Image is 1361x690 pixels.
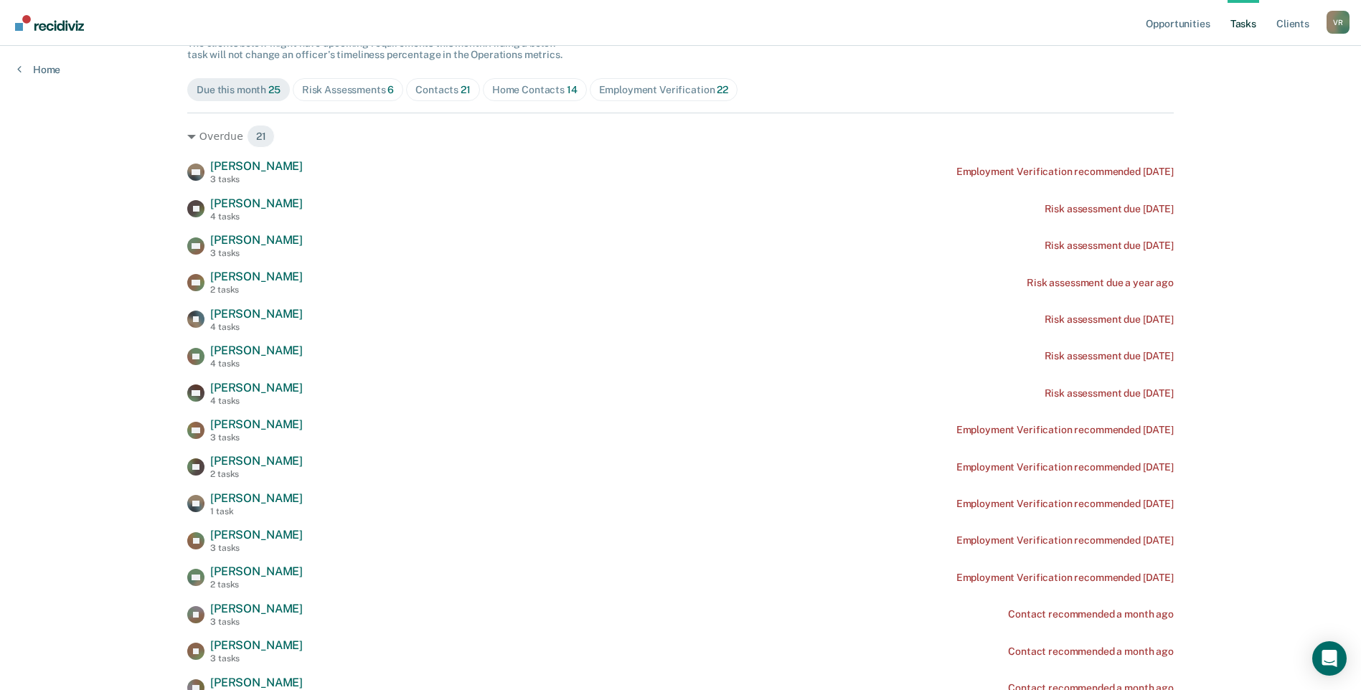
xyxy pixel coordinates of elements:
[1045,203,1174,215] div: Risk assessment due [DATE]
[210,381,303,394] span: [PERSON_NAME]
[210,676,303,689] span: [PERSON_NAME]
[1008,646,1174,658] div: Contact recommended a month ago
[210,233,303,247] span: [PERSON_NAME]
[210,174,303,184] div: 3 tasks
[210,469,303,479] div: 2 tasks
[210,564,303,578] span: [PERSON_NAME]
[302,84,395,96] div: Risk Assessments
[1045,313,1174,326] div: Risk assessment due [DATE]
[956,498,1174,510] div: Employment Verification recommended [DATE]
[210,454,303,468] span: [PERSON_NAME]
[210,344,303,357] span: [PERSON_NAME]
[210,506,303,516] div: 1 task
[210,602,303,615] span: [PERSON_NAME]
[247,125,276,148] span: 21
[1027,277,1174,289] div: Risk assessment due a year ago
[210,270,303,283] span: [PERSON_NAME]
[187,125,1174,148] div: Overdue 21
[210,543,303,553] div: 3 tasks
[387,84,394,95] span: 6
[210,307,303,321] span: [PERSON_NAME]
[210,580,303,590] div: 2 tasks
[210,491,303,505] span: [PERSON_NAME]
[956,534,1174,547] div: Employment Verification recommended [DATE]
[210,159,303,173] span: [PERSON_NAME]
[210,285,303,295] div: 2 tasks
[210,396,303,406] div: 4 tasks
[210,248,303,258] div: 3 tasks
[210,528,303,542] span: [PERSON_NAME]
[210,417,303,431] span: [PERSON_NAME]
[492,84,578,96] div: Home Contacts
[956,572,1174,584] div: Employment Verification recommended [DATE]
[956,461,1174,473] div: Employment Verification recommended [DATE]
[197,84,281,96] div: Due this month
[599,84,728,96] div: Employment Verification
[717,84,728,95] span: 22
[210,212,303,222] div: 4 tasks
[461,84,471,95] span: 21
[567,84,578,95] span: 14
[1312,641,1347,676] div: Open Intercom Messenger
[210,617,303,627] div: 3 tasks
[1327,11,1350,34] button: Profile dropdown button
[210,359,303,369] div: 4 tasks
[1045,240,1174,252] div: Risk assessment due [DATE]
[210,433,303,443] div: 3 tasks
[187,37,562,61] span: The clients below might have upcoming requirements this month. Hiding a below task will not chang...
[210,653,303,663] div: 3 tasks
[268,84,281,95] span: 25
[210,322,303,332] div: 4 tasks
[956,166,1174,178] div: Employment Verification recommended [DATE]
[956,424,1174,436] div: Employment Verification recommended [DATE]
[210,197,303,210] span: [PERSON_NAME]
[17,63,60,76] a: Home
[1327,11,1350,34] div: V R
[210,638,303,652] span: [PERSON_NAME]
[1045,387,1174,400] div: Risk assessment due [DATE]
[415,84,471,96] div: Contacts
[15,15,84,31] img: Recidiviz
[1008,608,1174,620] div: Contact recommended a month ago
[1045,350,1174,362] div: Risk assessment due [DATE]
